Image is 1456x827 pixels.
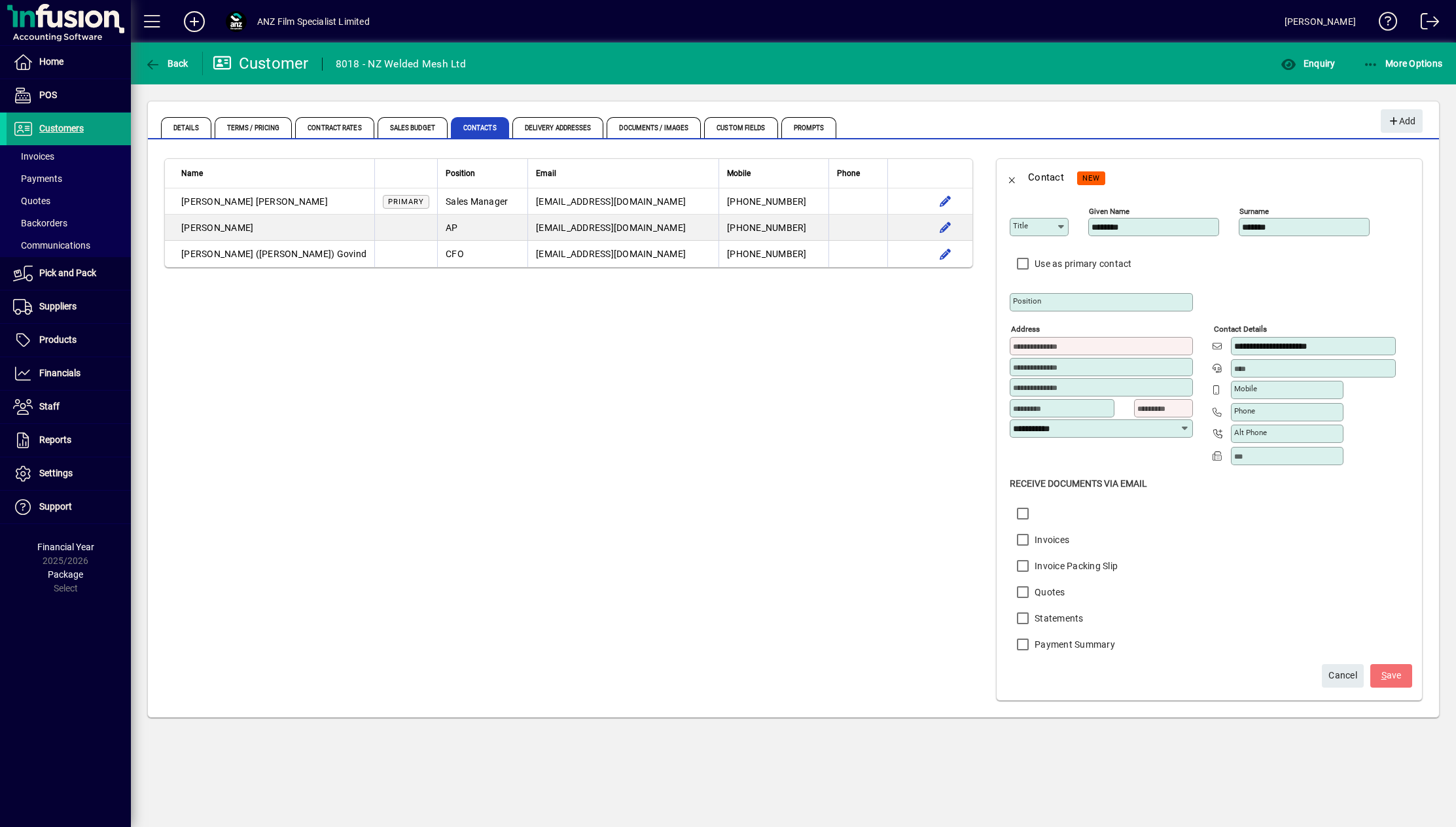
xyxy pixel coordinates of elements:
a: Suppliers [7,290,131,323]
label: Invoices [1032,533,1069,546]
span: Phone [837,166,860,181]
a: Payments [7,167,131,190]
span: Terms / Pricing [215,117,293,138]
app-page-header-button: Back [997,162,1028,193]
div: Mobile [727,166,821,181]
span: Communications [13,240,90,251]
span: NEW [1082,174,1100,183]
span: [PERSON_NAME] [181,222,253,233]
span: Payments [13,173,62,184]
a: Knowledge Base [1369,3,1398,45]
mat-label: Title [1013,221,1028,230]
span: Govind [337,249,367,259]
a: Quotes [7,190,131,212]
a: Home [7,46,131,79]
span: Sales Budget [378,117,448,138]
span: Reports [39,434,71,445]
div: Contact [1028,167,1064,188]
div: Position [446,166,520,181]
mat-label: Alt Phone [1234,428,1267,437]
td: Sales Manager [437,188,527,215]
button: Cancel [1322,664,1364,688]
span: [PHONE_NUMBER] [727,249,807,259]
span: Suppliers [39,301,77,311]
div: [PERSON_NAME] [1285,11,1356,32]
span: Custom Fields [704,117,777,138]
mat-label: Given name [1089,207,1129,216]
span: Invoices [13,151,54,162]
span: Contract Rates [295,117,374,138]
label: Use as primary contact [1032,257,1132,270]
mat-label: Position [1013,296,1041,306]
button: Save [1370,664,1412,688]
span: [PERSON_NAME] [181,196,253,207]
span: Details [161,117,211,138]
span: Package [48,569,83,580]
a: Staff [7,391,131,423]
td: AP [437,215,527,241]
span: Back [145,58,188,69]
a: Reports [7,424,131,457]
label: Quotes [1032,586,1065,599]
span: [PERSON_NAME] ([PERSON_NAME]) [181,249,334,259]
span: Position [446,166,475,181]
span: Contacts [451,117,509,138]
span: Cancel [1328,665,1357,686]
span: Delivery Addresses [512,117,604,138]
a: Pick and Pack [7,257,131,290]
button: Profile [215,10,257,33]
button: Enquiry [1277,52,1338,75]
a: Backorders [7,212,131,234]
span: Prompts [781,117,837,138]
label: Statements [1032,612,1084,625]
span: [EMAIL_ADDRESS][DOMAIN_NAME] [536,249,686,259]
div: Email [536,166,711,181]
span: [PHONE_NUMBER] [727,196,807,207]
span: [PERSON_NAME] [256,196,328,207]
a: Support [7,491,131,523]
div: Phone [837,166,879,181]
button: Back [141,52,192,75]
span: [EMAIL_ADDRESS][DOMAIN_NAME] [536,222,686,233]
span: ave [1381,665,1402,686]
label: Payment Summary [1032,638,1115,651]
a: Communications [7,234,131,256]
span: Primary [388,198,424,206]
span: [PHONE_NUMBER] [727,222,807,233]
div: 8018 - NZ Welded Mesh Ltd [336,54,466,75]
a: Products [7,324,131,357]
button: More Options [1360,52,1446,75]
div: Customer [213,53,309,74]
span: [EMAIL_ADDRESS][DOMAIN_NAME] [536,196,686,207]
span: S [1381,670,1387,680]
span: Quotes [13,196,50,206]
td: CFO [437,241,527,267]
span: Staff [39,401,60,412]
span: Settings [39,468,73,478]
span: Name [181,166,203,181]
div: Name [181,166,366,181]
a: Financials [7,357,131,390]
span: Enquiry [1281,58,1335,69]
mat-label: Mobile [1234,384,1257,393]
span: Mobile [727,166,751,181]
button: Add [173,10,215,33]
span: Backorders [13,218,67,228]
a: Logout [1411,3,1440,45]
div: ANZ Film Specialist Limited [257,11,370,32]
span: Pick and Pack [39,268,96,278]
span: Receive Documents Via Email [1010,478,1147,489]
button: Add [1381,109,1423,133]
a: POS [7,79,131,112]
span: Financial Year [37,542,94,552]
span: Home [39,56,63,67]
span: More Options [1363,58,1443,69]
mat-label: Phone [1234,406,1255,415]
a: Invoices [7,145,131,167]
span: Email [536,166,556,181]
span: Products [39,334,77,345]
mat-label: Surname [1239,207,1269,216]
span: Add [1387,111,1415,132]
span: Financials [39,368,80,378]
app-page-header-button: Back [131,52,203,75]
